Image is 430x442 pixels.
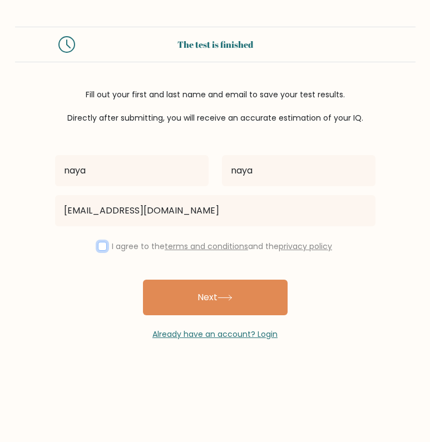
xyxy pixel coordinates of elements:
div: Fill out your first and last name and email to save your test results. Directly after submitting,... [15,89,416,124]
label: I agree to the and the [112,241,332,252]
button: Next [143,280,288,315]
div: The test is finished [88,38,342,51]
input: First name [55,155,209,186]
input: Last name [222,155,375,186]
input: Email [55,195,375,226]
a: terms and conditions [165,241,248,252]
a: privacy policy [279,241,332,252]
a: Already have an account? Login [152,329,278,340]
